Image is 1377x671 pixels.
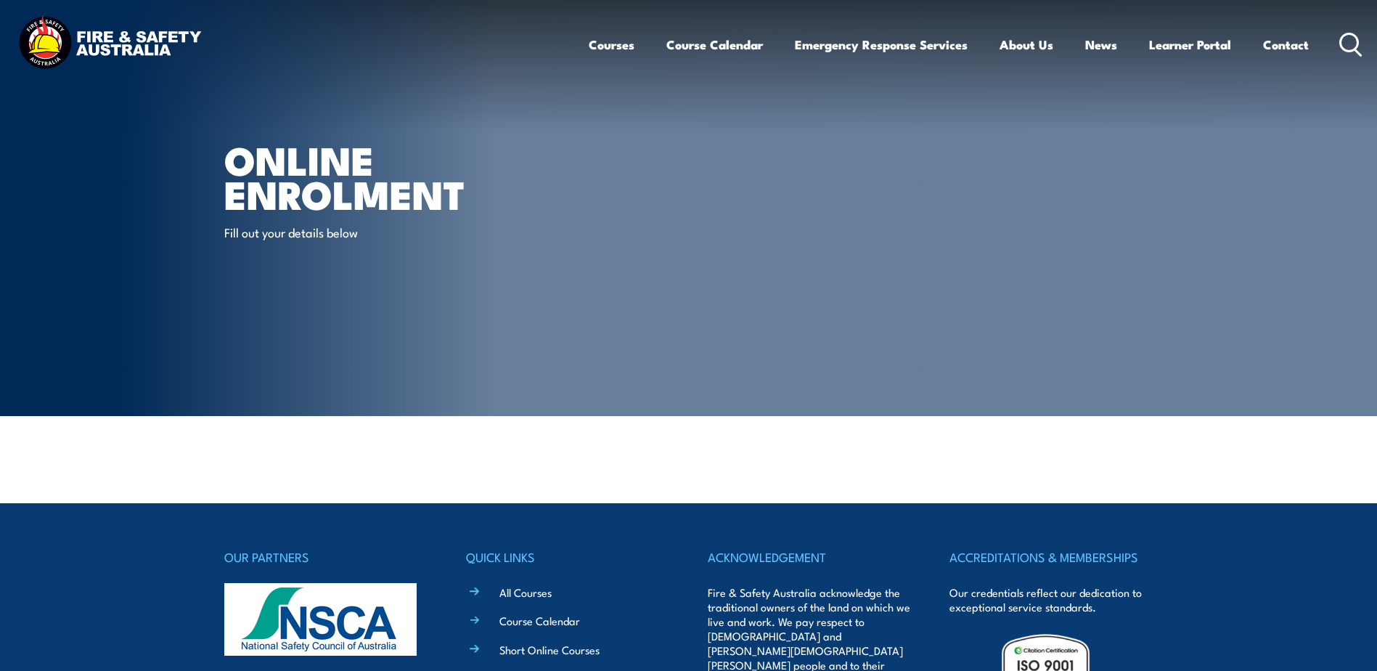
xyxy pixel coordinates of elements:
[1000,25,1053,64] a: About Us
[499,585,552,600] a: All Courses
[949,547,1153,567] h4: ACCREDITATIONS & MEMBERSHIPS
[1149,25,1231,64] a: Learner Portal
[466,547,669,567] h4: QUICK LINKS
[949,585,1153,614] p: Our credentials reflect our dedication to exceptional service standards.
[224,547,428,567] h4: OUR PARTNERS
[1263,25,1309,64] a: Contact
[795,25,968,64] a: Emergency Response Services
[589,25,634,64] a: Courses
[499,613,580,628] a: Course Calendar
[708,547,911,567] h4: ACKNOWLEDGEMENT
[499,642,600,657] a: Short Online Courses
[224,224,489,240] p: Fill out your details below
[666,25,763,64] a: Course Calendar
[224,583,417,656] img: nsca-logo-footer
[224,142,583,210] h1: Online Enrolment
[1085,25,1117,64] a: News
